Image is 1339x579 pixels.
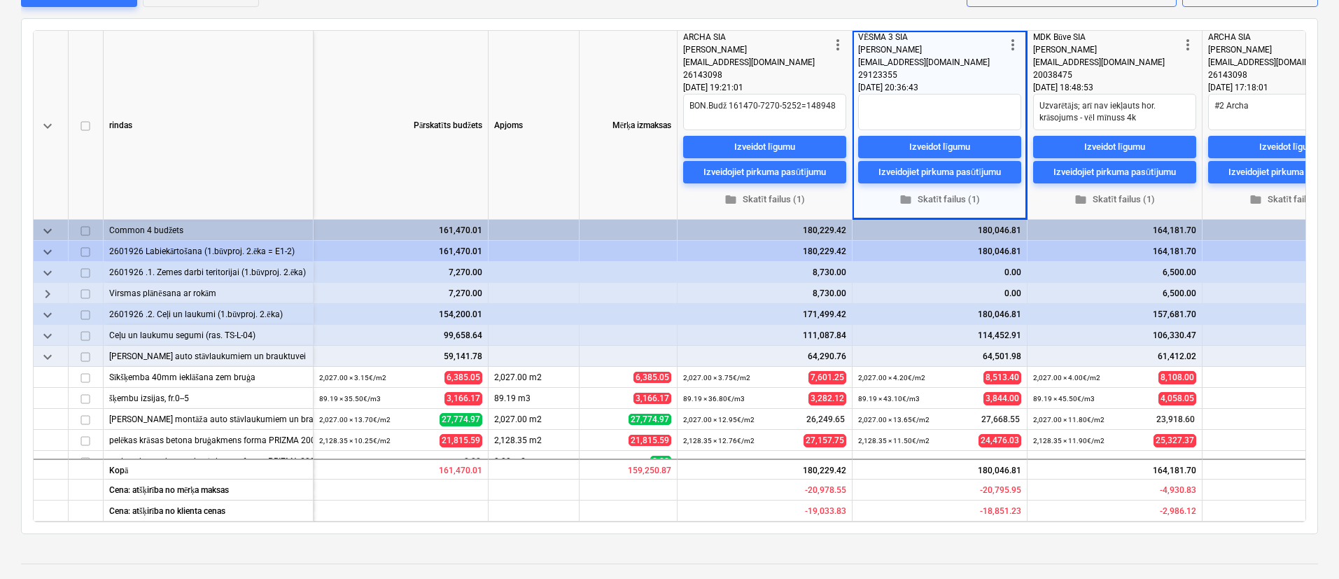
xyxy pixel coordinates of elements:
[39,349,56,365] span: keyboard_arrow_down
[858,283,1021,304] div: 0.00
[858,57,990,67] span: [EMAIL_ADDRESS][DOMAIN_NAME]
[440,434,482,447] span: 21,815.59
[39,265,56,281] span: keyboard_arrow_down
[683,346,846,367] div: 64,290.76
[1074,194,1087,207] span: folder
[39,244,56,260] span: keyboard_arrow_down
[1033,31,1179,43] div: MDK Būve SIA
[683,325,846,346] div: 111,087.84
[1033,262,1196,283] div: 6,500.00
[683,395,745,403] small: 89.19 × 36.80€ / m3
[319,262,482,283] div: 7,270.00
[1033,81,1196,94] div: [DATE] 18:48:53
[858,220,1021,241] div: 180,046.81
[319,283,482,304] div: 7,270.00
[683,283,846,304] div: 8,730.00
[39,223,56,239] span: keyboard_arrow_down
[109,451,307,471] div: melnas krāsas betona bruģakmens forma PRIZMA 200x100x80mm
[980,485,1021,495] span: Paredzamā rentabilitāte - iesniegts piedāvājums salīdzinājumā ar mērķa cenu
[1004,36,1021,53] span: more_vert
[109,430,307,450] div: pelēkas krāsas betona bruģakmens forma PRIZMA 200x100x80mm
[1033,325,1196,346] div: 106,330.47
[683,416,755,424] small: 2,027.00 × 12.95€ / m2
[805,414,846,426] span: 26,249.65
[319,395,381,403] small: 89.19 × 35.50€ / m3
[104,459,314,480] div: Kopā
[1033,283,1196,304] div: 6,500.00
[683,94,846,130] textarea: BON.Budž 161470-7270-5252=148948
[858,395,920,403] small: 89.19 × 43.10€ / m3
[853,459,1028,480] div: 180,046.81
[858,161,1021,183] button: Izveidojiet pirkuma pasūtījumu
[858,416,930,424] small: 2,027.00 × 13.65€ / m2
[444,392,482,405] span: 3,166.17
[39,286,56,302] span: keyboard_arrow_right
[489,430,580,451] div: 2,128.35 m2
[1249,194,1262,207] span: folder
[1179,36,1196,53] span: more_vert
[109,325,307,345] div: Ceļu un laukumu segumi (ras. TS-L-04)
[109,388,307,408] div: šķembu izsijas, fr.0--5
[39,328,56,344] span: keyboard_arrow_down
[319,346,482,367] div: 59,141.78
[983,392,1021,405] span: 3,844.00
[1033,395,1095,403] small: 89.19 × 45.50€ / m3
[858,374,925,382] small: 2,027.00 × 4.20€ / m2
[1039,192,1191,208] span: Skatīt failus (1)
[1033,94,1196,130] textarea: Uzvarētājs; arī nav iekļauts hor. krāsojums - vēl mīnuss 4k
[629,435,671,446] span: 21,815.59
[683,437,755,445] small: 2,128.35 × 12.76€ / m2
[683,304,846,325] div: 171,499.42
[104,31,314,220] div: rindas
[489,388,580,409] div: 89.19 m3
[858,81,1021,94] div: [DATE] 20:36:43
[1259,139,1320,155] div: Izveidot līgumu
[858,325,1021,346] div: 114,452.91
[678,459,853,480] div: 180,229.42
[440,413,482,426] span: 27,774.97
[1154,434,1196,447] span: 25,327.37
[858,69,1004,81] div: 29123355
[109,367,307,387] div: Sīkšķemba 40mm ieklāšana zem bruģa
[629,414,671,425] span: 27,774.97
[104,480,314,501] div: Cena: atšķirība no mērķa maksas
[683,262,846,283] div: 8,730.00
[314,459,489,480] div: 161,470.01
[319,416,391,424] small: 2,027.00 × 13.70€ / m2
[1084,139,1145,155] div: Izveidot līgumu
[683,241,846,262] div: 180,229.42
[864,192,1016,208] span: Skatīt failus (1)
[858,346,1021,367] div: 64,501.98
[1158,371,1196,384] span: 8,108.00
[39,307,56,323] span: keyboard_arrow_down
[109,409,307,429] div: Betona bruģakmeņa montāža auto stāvlaukumiem un brauktuvei 80mm
[444,371,482,384] span: 6,385.05
[980,414,1021,426] span: 27,668.55
[683,374,750,382] small: 2,027.00 × 3.75€ / m2
[1033,346,1196,367] div: 61,412.02
[1033,416,1105,424] small: 2,027.00 × 11.80€ / m2
[463,456,482,468] span: 0.00
[319,325,482,346] div: 99,658.64
[858,437,930,445] small: 2,128.35 × 11.50€ / m2
[319,220,482,241] div: 161,470.01
[980,506,1021,516] span: Paredzamā rentabilitāte - iesniegts piedāvājums salīdzinājumā ar klienta cenu
[1033,57,1165,67] span: [EMAIL_ADDRESS][DOMAIN_NAME]
[580,459,678,480] div: 159,250.87
[683,136,846,158] button: Izveidot līgumu
[858,31,1004,43] div: VĒSMA 3 SIA
[489,409,580,430] div: 2,027.00 m2
[805,485,846,495] span: Paredzamā rentabilitāte - iesniegts piedāvājums salīdzinājumā ar mērķa cenu
[1028,459,1203,480] div: 164,181.70
[858,304,1021,325] div: 180,046.81
[808,371,846,384] span: 7,601.25
[580,31,678,220] div: Mērķa izmaksas
[1033,69,1179,81] div: 20038475
[314,31,489,220] div: Pārskatīts budžets
[804,434,846,447] span: 27,157.75
[858,43,1004,56] div: [PERSON_NAME]
[1033,437,1105,445] small: 2,128.35 × 11.90€ / m2
[109,262,307,282] div: 2601926 .1. Zemes darbi teritorijai (1.būvproj. 2.ēka)
[703,165,826,181] div: Izveidojiet pirkuma pasūtījumu
[319,241,482,262] div: 161,470.01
